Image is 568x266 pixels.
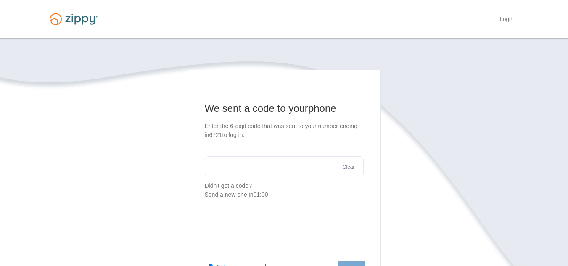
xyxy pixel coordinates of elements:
p: Didn't get a code? [205,182,364,199]
img: Logo [45,9,103,29]
p: Enter the 6-digit code that was sent to your number ending in 6721 to log in. [205,122,364,140]
h1: We sent a code to your phone [205,102,364,115]
a: Login [499,16,513,24]
div: Send a new one in 01:00 [205,190,364,199]
button: Clear [340,163,357,171]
